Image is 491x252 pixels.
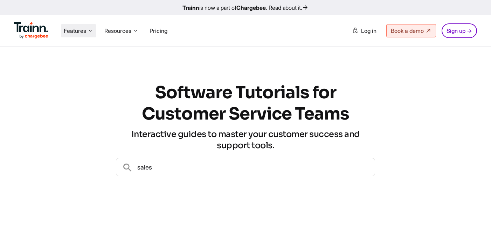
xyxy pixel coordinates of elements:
h1: Software Tutorials for Customer Service Teams [116,82,375,124]
span: Log in [361,27,376,34]
span: Features [64,27,86,35]
iframe: Chat Widget [456,218,491,252]
img: Trainn Logo [14,22,48,39]
span: Resources [104,27,131,35]
b: Trainn [182,4,199,11]
a: Log in [348,24,381,37]
span: Book a demo [391,27,424,34]
a: Sign up → [442,23,477,38]
h3: Interactive guides to master your customer success and support tools. [116,129,375,151]
input: Search [133,158,375,176]
b: Chargebee [236,4,266,11]
a: Pricing [150,27,167,34]
a: Book a demo [386,24,436,37]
